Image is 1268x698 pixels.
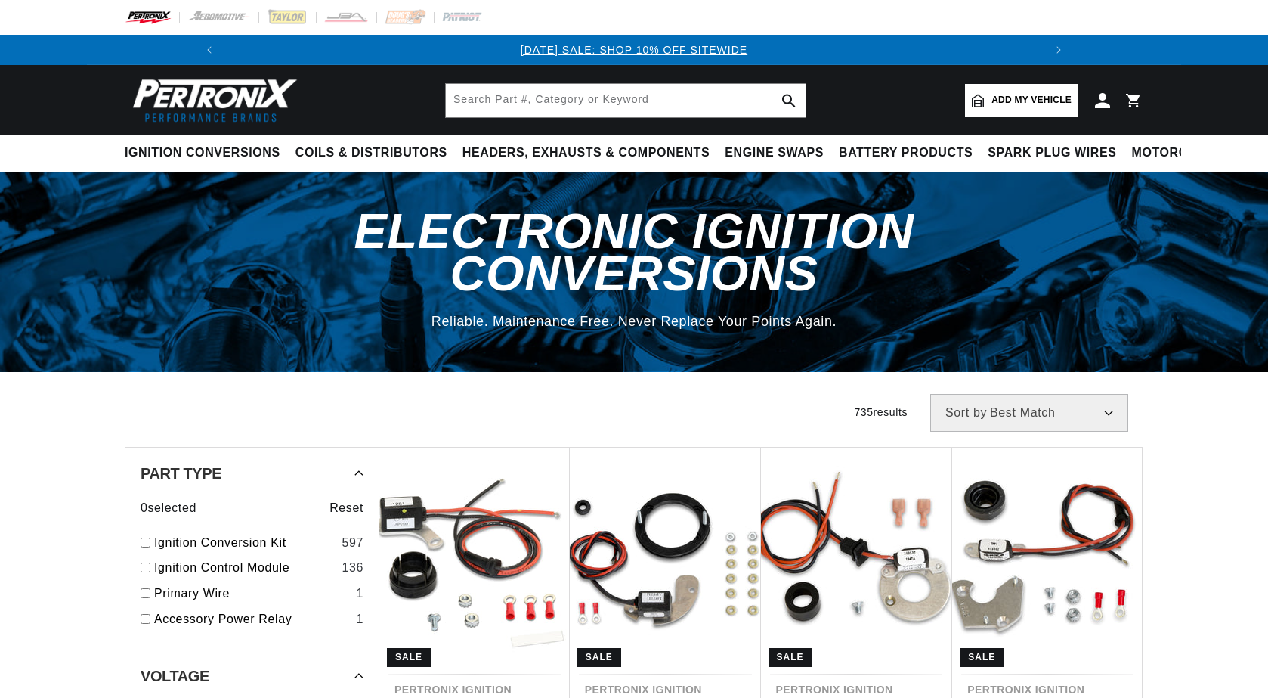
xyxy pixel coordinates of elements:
[87,35,1181,65] slideshow-component: Translation missing: en.sections.announcements.announcement_bar
[1044,35,1074,65] button: Translation missing: en.sections.announcements.next_announcement
[288,135,455,171] summary: Coils & Distributors
[462,145,710,161] span: Headers, Exhausts & Components
[965,84,1078,117] a: Add my vehicle
[1124,135,1229,171] summary: Motorcycle
[988,145,1116,161] span: Spark Plug Wires
[125,74,298,126] img: Pertronix
[717,135,831,171] summary: Engine Swaps
[431,314,837,329] span: Reliable. Maintenance Free. Never Replace Your Points Again.
[1132,145,1222,161] span: Motorcycle
[125,145,280,161] span: Ignition Conversions
[945,407,987,419] span: Sort by
[329,498,363,518] span: Reset
[839,145,973,161] span: Battery Products
[125,135,288,171] summary: Ignition Conversions
[831,135,980,171] summary: Battery Products
[141,669,209,684] span: Voltage
[154,610,350,629] a: Accessory Power Relay
[224,42,1044,58] div: 1 of 3
[141,466,221,481] span: Part Type
[854,406,908,418] span: 735 results
[446,84,806,117] input: Search Part #, Category or Keyword
[342,533,363,553] div: 597
[194,35,224,65] button: Translation missing: en.sections.announcements.previous_announcement
[455,135,717,171] summary: Headers, Exhausts & Components
[154,584,350,603] a: Primary Wire
[154,533,336,553] a: Ignition Conversion Kit
[772,84,806,117] button: search button
[154,558,336,578] a: Ignition Control Module
[930,394,1128,432] select: Sort by
[342,558,363,578] div: 136
[224,42,1044,58] div: Announcement
[980,135,1124,171] summary: Spark Plug Wires
[356,584,363,603] div: 1
[354,203,914,300] span: Electronic Ignition Conversions
[141,498,196,518] span: 0 selected
[295,145,447,161] span: Coils & Distributors
[521,44,747,56] a: [DATE] SALE: SHOP 10% OFF SITEWIDE
[725,145,824,161] span: Engine Swaps
[991,93,1072,107] span: Add my vehicle
[356,610,363,629] div: 1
